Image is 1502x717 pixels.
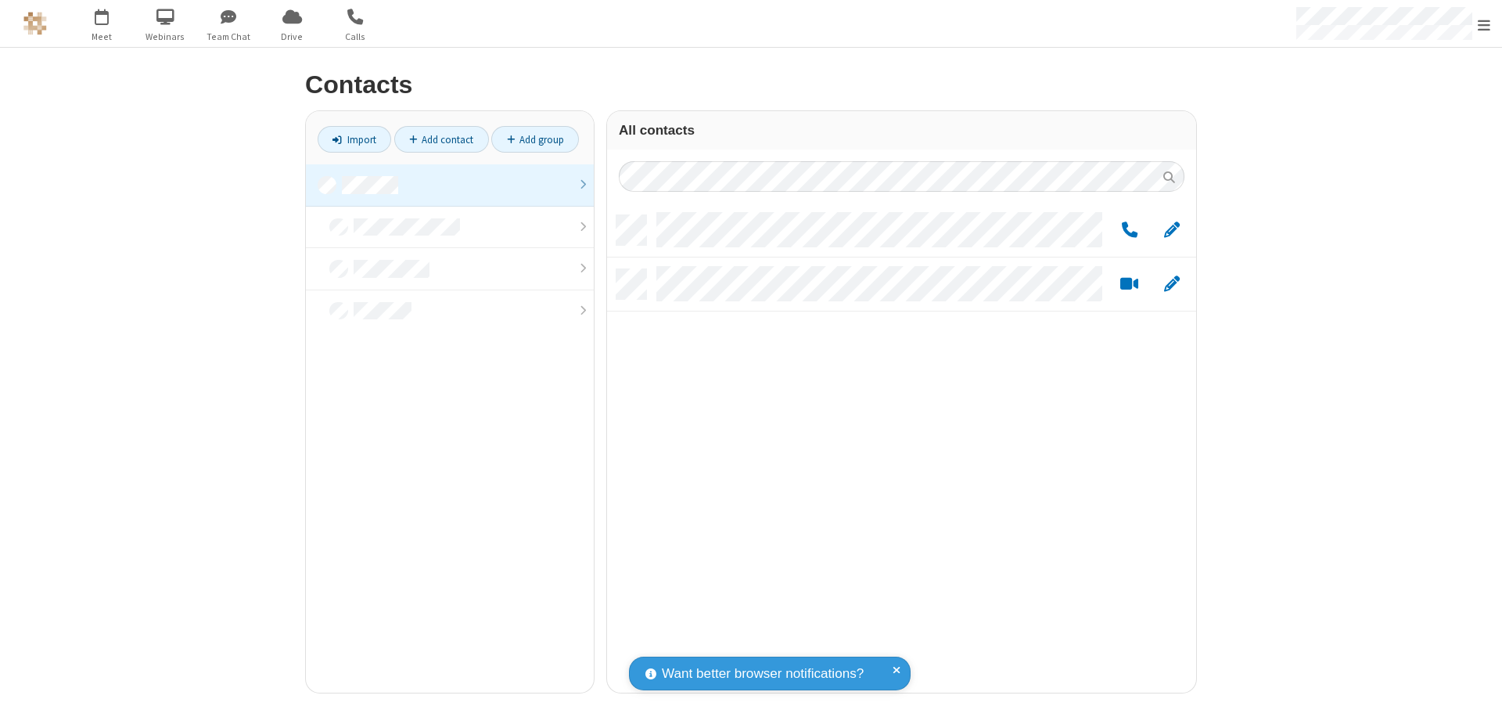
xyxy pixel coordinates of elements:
span: Meet [73,30,131,44]
button: Start a video meeting [1114,275,1144,294]
a: Add group [491,126,579,153]
span: Calls [326,30,385,44]
a: Import [318,126,391,153]
h3: All contacts [619,123,1184,138]
div: grid [607,204,1196,693]
span: Want better browser notifications? [662,664,864,684]
button: Edit [1156,275,1187,294]
span: Drive [263,30,322,44]
img: QA Selenium DO NOT DELETE OR CHANGE [23,12,47,35]
h2: Contacts [305,71,1197,99]
a: Add contact [394,126,489,153]
span: Team Chat [199,30,258,44]
span: Webinars [136,30,195,44]
button: Call by phone [1114,221,1144,240]
button: Edit [1156,221,1187,240]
